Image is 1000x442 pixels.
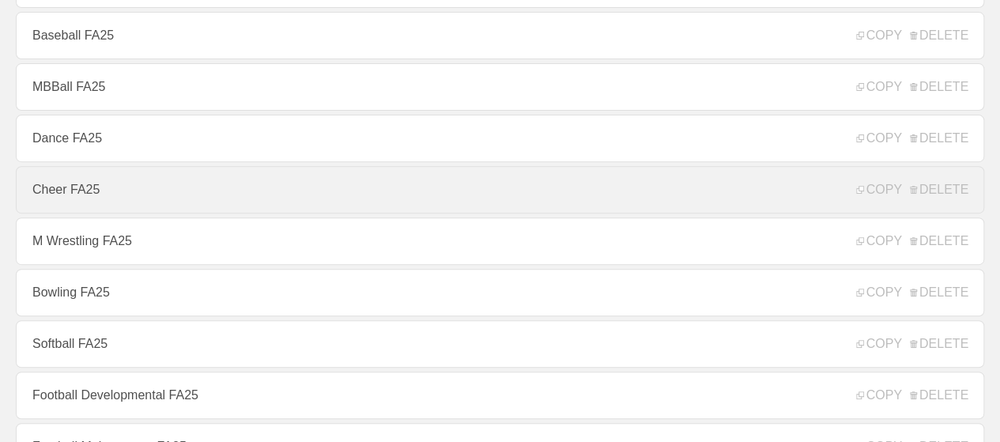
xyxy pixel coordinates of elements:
span: DELETE [910,131,968,145]
a: Football Developmental FA25 [16,372,984,419]
span: DELETE [910,28,968,43]
span: COPY [856,183,901,197]
iframe: Chat Widget [921,366,1000,442]
a: M Wrestling FA25 [16,217,984,265]
a: Dance FA25 [16,115,984,162]
span: COPY [856,80,901,94]
a: Bowling FA25 [16,269,984,316]
span: DELETE [910,183,968,197]
span: COPY [856,388,901,402]
a: MBBall FA25 [16,63,984,111]
a: Softball FA25 [16,320,984,368]
span: DELETE [910,388,968,402]
span: COPY [856,285,901,300]
span: DELETE [910,285,968,300]
a: Baseball FA25 [16,12,984,59]
a: Cheer FA25 [16,166,984,213]
span: COPY [856,234,901,248]
span: DELETE [910,80,968,94]
span: DELETE [910,337,968,351]
span: DELETE [910,234,968,248]
span: COPY [856,131,901,145]
span: COPY [856,28,901,43]
span: COPY [856,337,901,351]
